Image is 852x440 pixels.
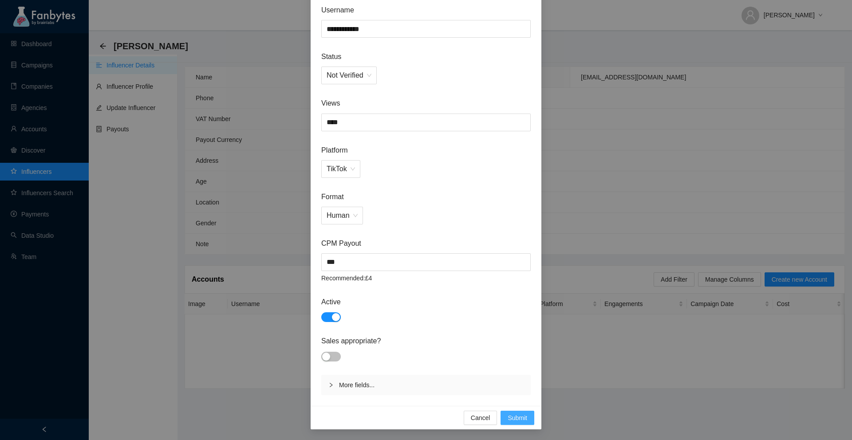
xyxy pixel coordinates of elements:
[327,207,358,224] span: Human
[321,296,531,307] span: Active
[464,411,497,425] button: Cancel
[328,382,334,388] span: right
[508,413,527,423] span: Submit
[321,145,531,156] span: Platform
[321,51,531,62] span: Status
[501,411,534,425] button: Submit
[327,161,355,177] span: TikTok
[321,191,531,202] span: Format
[471,413,490,423] span: Cancel
[321,4,531,16] span: Username
[327,67,371,84] span: Not Verified
[321,238,531,249] span: CPM Payout
[321,98,531,109] span: Views
[321,375,531,395] div: More fields...
[321,335,531,346] span: Sales appropriate?
[321,273,531,283] article: Recommended: £4
[339,380,524,390] span: More fields...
